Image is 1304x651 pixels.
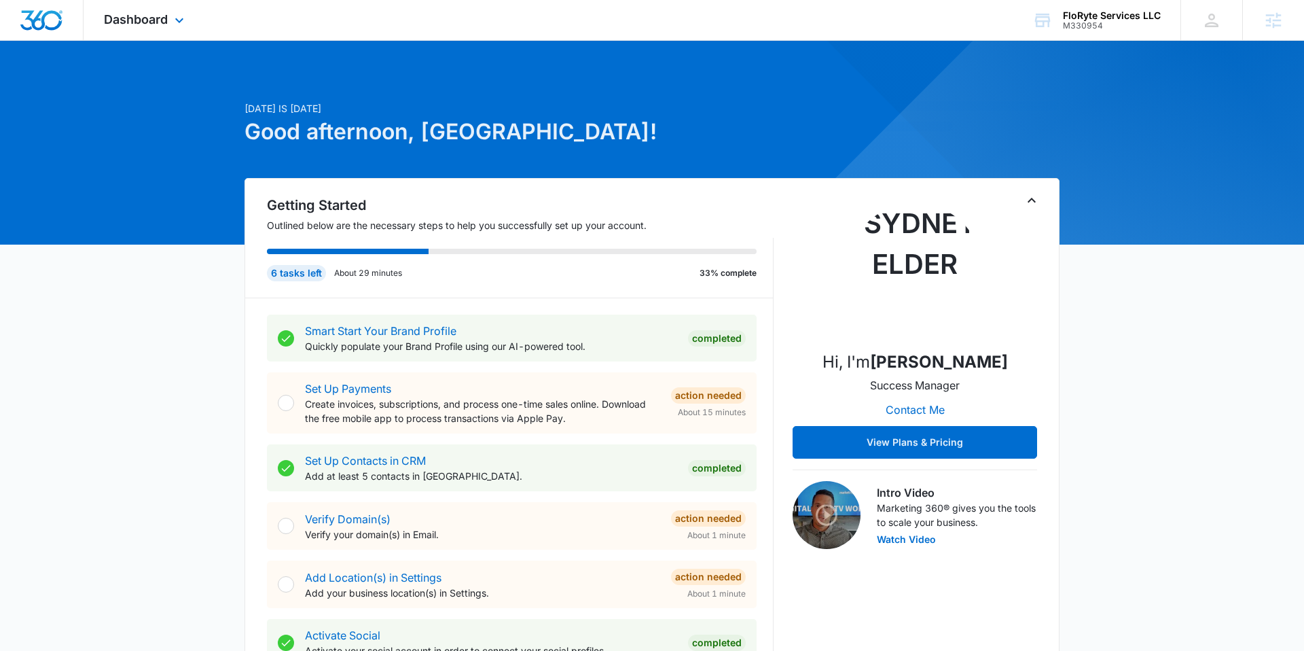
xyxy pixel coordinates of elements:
[678,406,746,419] span: About 15 minutes
[870,352,1008,372] strong: [PERSON_NAME]
[244,116,782,148] h1: Good afternoon, [GEOGRAPHIC_DATA]!
[688,330,746,347] div: Completed
[822,350,1008,374] p: Hi, I'm
[671,510,746,527] div: Action Needed
[305,324,456,338] a: Smart Start Your Brand Profile
[135,79,146,90] img: tab_keywords_by_traffic_grey.svg
[244,101,782,116] p: [DATE] is [DATE]
[877,535,936,544] button: Watch Video
[305,571,441,584] a: Add Location(s) in Settings
[22,22,33,33] img: logo_orange.svg
[305,382,391,395] a: Set Up Payments
[793,426,1037,459] button: View Plans & Pricing
[305,469,677,483] p: Add at least 5 contacts in [GEOGRAPHIC_DATA].
[22,35,33,46] img: website_grey.svg
[35,35,149,46] div: Domain: [DOMAIN_NAME]
[700,267,757,279] p: 33% complete
[150,80,229,89] div: Keywords by Traffic
[305,629,380,642] a: Activate Social
[688,635,746,651] div: Completed
[37,79,48,90] img: tab_domain_overview_orange.svg
[305,397,660,425] p: Create invoices, subscriptions, and process one-time sales online. Download the free mobile app t...
[877,485,1037,501] h3: Intro Video
[688,460,746,476] div: Completed
[1063,21,1161,31] div: account id
[267,265,326,281] div: 6 tasks left
[52,80,122,89] div: Domain Overview
[1063,10,1161,21] div: account name
[38,22,67,33] div: v 4.0.25
[671,387,746,404] div: Action Needed
[305,454,426,468] a: Set Up Contacts in CRM
[305,527,660,542] p: Verify your domain(s) in Email.
[793,481,861,549] img: Intro Video
[267,195,774,215] h2: Getting Started
[334,267,402,279] p: About 29 minutes
[687,588,746,600] span: About 1 minute
[305,512,391,526] a: Verify Domain(s)
[671,569,746,585] div: Action Needed
[872,393,958,426] button: Contact Me
[104,12,168,27] span: Dashboard
[847,203,983,339] img: Sydney Elder
[687,529,746,542] span: About 1 minute
[267,218,774,232] p: Outlined below are the necessary steps to help you successfully set up your account.
[305,586,660,600] p: Add your business location(s) in Settings.
[870,377,960,393] p: Success Manager
[877,501,1037,529] p: Marketing 360® gives you the tools to scale your business.
[1024,192,1040,209] button: Toggle Collapse
[305,339,677,353] p: Quickly populate your Brand Profile using our AI-powered tool.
